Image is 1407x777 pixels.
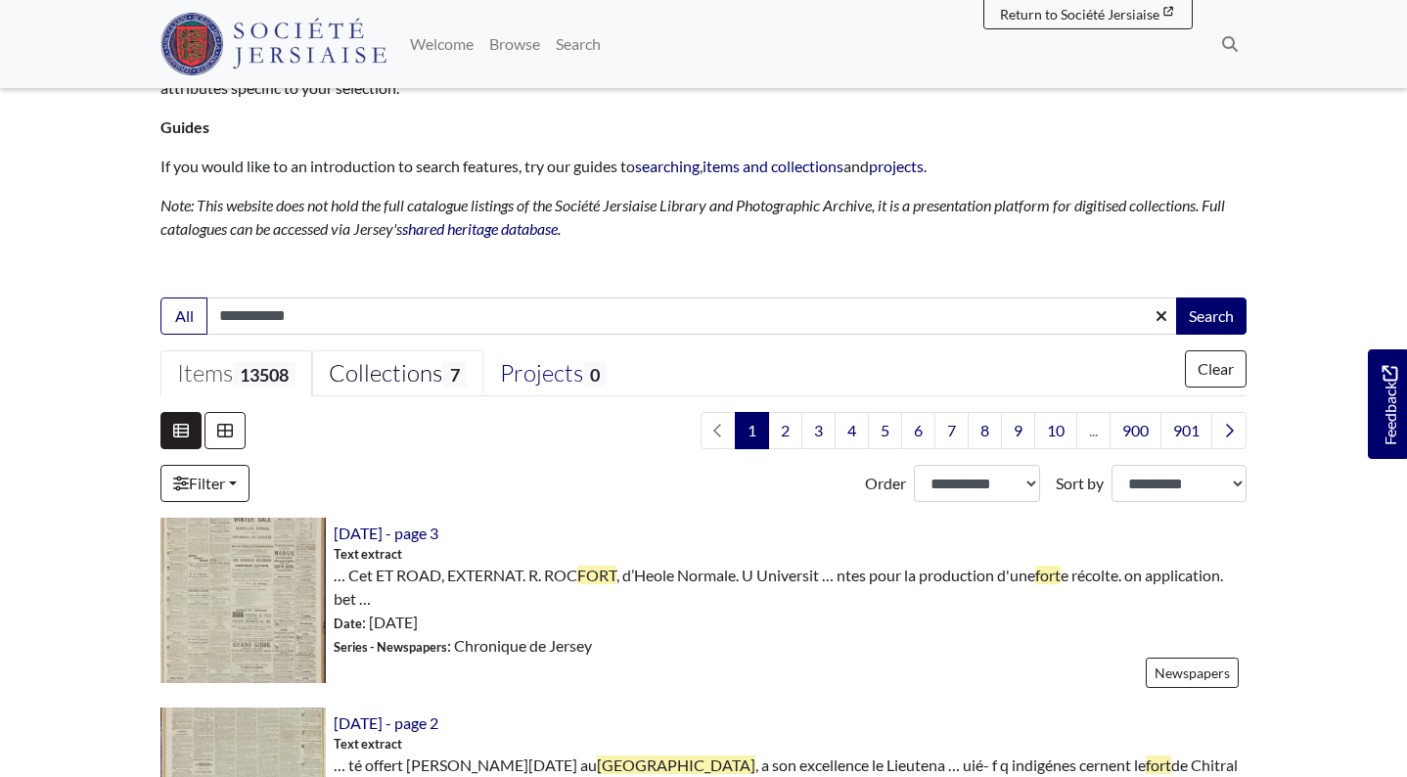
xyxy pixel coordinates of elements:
a: Goto page 2 [768,412,802,449]
a: Would you like to provide feedback? [1368,349,1407,459]
span: Text extract [334,545,402,564]
nav: pagination [693,412,1247,449]
button: All [160,297,207,335]
a: Welcome [402,24,481,64]
a: Goto page 4 [835,412,869,449]
a: Search [548,24,609,64]
a: Browse [481,24,548,64]
a: Goto page 900 [1110,412,1161,449]
span: Return to Société Jersiaise [1000,6,1159,23]
label: Sort by [1056,472,1104,495]
a: projects [869,157,924,175]
a: [DATE] - page 3 [334,524,438,542]
a: Goto page 8 [968,412,1002,449]
a: Goto page 901 [1160,412,1212,449]
a: Next page [1211,412,1247,449]
em: Note: This website does not hold the full catalogue listings of the Société Jersiaise Library and... [160,196,1225,238]
a: Goto page 9 [1001,412,1035,449]
span: [GEOGRAPHIC_DATA] [597,755,755,774]
span: 7 [442,361,466,388]
span: Goto page 1 [735,412,769,449]
span: Feedback [1378,366,1401,445]
span: FORT [577,566,616,584]
a: Filter [160,465,250,502]
span: Text extract [334,735,402,754]
a: searching [635,157,700,175]
a: Goto page 6 [901,412,935,449]
input: Enter one or more search terms... [206,297,1178,335]
button: Clear [1185,350,1247,388]
a: shared heritage database [402,219,558,238]
span: : Chronique de Jersey [334,634,592,658]
div: Projects [500,359,607,388]
strong: Guides [160,117,209,136]
li: Previous page [701,412,736,449]
span: 13508 [233,361,295,388]
button: Search [1176,297,1247,335]
a: Goto page 7 [934,412,969,449]
img: 9th January 1895 - page 3 [160,518,326,683]
img: Société Jersiaise [160,13,386,75]
a: [DATE] - page 2 [334,713,438,732]
span: fort [1146,755,1171,774]
p: If you would like to an introduction to search features, try our guides to , and . [160,155,1247,178]
a: items and collections [703,157,843,175]
a: Goto page 5 [868,412,902,449]
span: fort [1035,566,1061,584]
div: Items [177,359,295,388]
span: Series - Newspapers [334,639,447,655]
label: Order [865,472,906,495]
a: Goto page 3 [801,412,836,449]
span: Date [334,616,362,631]
a: Goto page 10 [1034,412,1077,449]
a: Société Jersiaise logo [160,8,386,80]
a: Newspapers [1146,658,1239,688]
span: 0 [583,361,607,388]
div: Collections [329,359,466,388]
span: : [DATE] [334,611,418,634]
span: … Cet ET ROAD, EXTERNAT. R. ROC , d’Heole Normale. U Universit … ntes pour la production d'une e ... [334,564,1247,611]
